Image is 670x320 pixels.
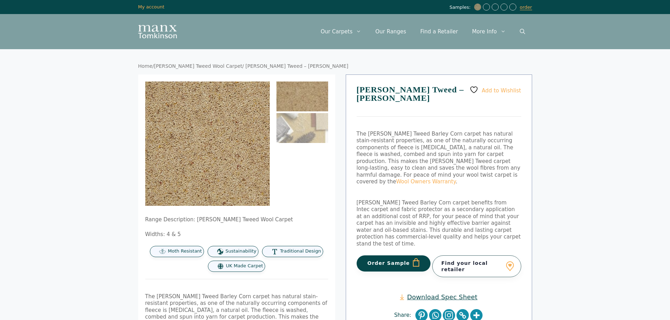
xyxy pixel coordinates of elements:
[357,255,431,272] button: Order Sample
[394,312,415,319] span: Share:
[138,63,153,69] a: Home
[138,25,177,38] img: Manx Tomkinson
[357,85,521,117] h1: [PERSON_NAME] Tweed – [PERSON_NAME]
[314,21,532,42] nav: Primary
[449,5,472,11] span: Samples:
[520,5,532,10] a: order
[357,200,521,248] p: [PERSON_NAME] Tweed Barley Corn carpet benefits from Intec carpet and fabric protector as a secon...
[138,4,165,9] a: My account
[138,63,532,70] nav: Breadcrumb
[482,87,521,93] span: Add to Wishlist
[413,21,465,42] a: Find a Retailer
[470,85,521,94] a: Add to Wishlist
[276,81,328,111] img: Tomkinson Tweed - Barley Corn
[154,63,242,69] a: [PERSON_NAME] Tweed Wool Carpet
[314,21,369,42] a: Our Carpets
[145,231,328,238] p: Widths: 4 & 5
[168,248,202,254] span: Moth Resistant
[368,21,413,42] a: Our Ranges
[280,248,321,254] span: Traditional Design
[226,263,263,269] span: UK Made Carpet
[432,255,521,277] a: Find your local retailer
[225,248,256,254] span: Sustainability
[400,293,477,301] a: Download Spec Sheet
[513,21,532,42] a: Open Search Bar
[145,216,328,223] p: Range Description: [PERSON_NAME] Tweed Wool Carpet
[357,131,521,185] span: The [PERSON_NAME] Tweed Barley Corn carpet has natural stain-resistant properties, as one of the ...
[276,113,328,143] img: Tomkinson Tweed - Barley Corn - Image 2
[396,178,455,185] a: Wool Owners Warranty
[474,4,481,11] img: Tomkinson Tweed Highland
[465,21,512,42] a: More Info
